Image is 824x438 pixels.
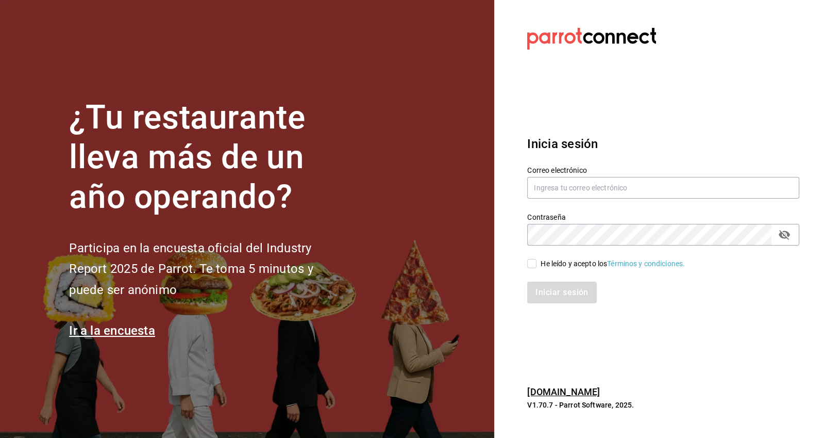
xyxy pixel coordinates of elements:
div: He leído y acepto los [541,258,685,269]
button: passwordField [776,226,793,244]
a: Términos y condiciones. [607,259,685,268]
h3: Inicia sesión [527,135,799,153]
p: V1.70.7 - Parrot Software, 2025. [527,400,799,410]
label: Correo electrónico [527,167,799,174]
input: Ingresa tu correo electrónico [527,177,799,199]
a: Ir a la encuesta [69,323,155,338]
h2: Participa en la encuesta oficial del Industry Report 2025 de Parrot. Te toma 5 minutos y puede se... [69,238,347,301]
h1: ¿Tu restaurante lleva más de un año operando? [69,98,347,217]
label: Contraseña [527,214,799,221]
a: [DOMAIN_NAME] [527,386,600,397]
